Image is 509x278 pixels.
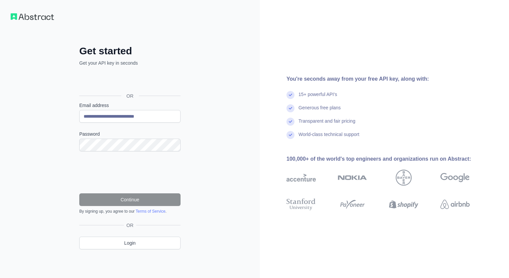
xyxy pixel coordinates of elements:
[389,197,418,212] img: shopify
[396,170,412,186] img: bayer
[338,197,367,212] img: payoneer
[79,60,181,66] p: Get your API key in seconds
[286,197,316,212] img: stanford university
[121,93,139,99] span: OR
[440,197,470,212] img: airbnb
[79,159,181,185] iframe: reCAPTCHA
[286,104,294,112] img: check mark
[286,118,294,126] img: check mark
[79,209,181,214] div: By signing up, you agree to our .
[76,74,183,88] iframe: Sign in with Google Button
[338,170,367,186] img: nokia
[79,131,181,137] label: Password
[298,104,341,118] div: Generous free plans
[286,131,294,139] img: check mark
[79,193,181,206] button: Continue
[79,102,181,109] label: Email address
[298,118,355,131] div: Transparent and fair pricing
[298,131,359,144] div: World-class technical support
[440,170,470,186] img: google
[79,237,181,249] a: Login
[11,13,54,20] img: Workflow
[286,155,491,163] div: 100,000+ of the world's top engineers and organizations run on Abstract:
[286,170,316,186] img: accenture
[286,91,294,99] img: check mark
[286,75,491,83] div: You're seconds away from your free API key, along with:
[136,209,165,214] a: Terms of Service
[124,222,136,229] span: OR
[298,91,337,104] div: 15+ powerful API's
[79,45,181,57] h2: Get started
